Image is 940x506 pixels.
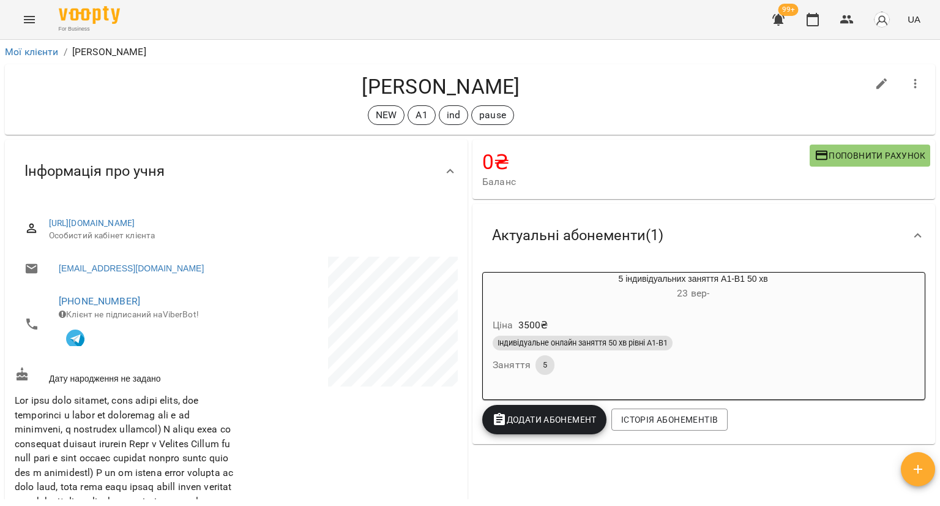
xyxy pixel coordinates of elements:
[64,45,67,59] li: /
[12,364,236,387] div: Дату народження не задано
[24,162,165,181] span: Інформація про учня
[5,46,59,58] a: Мої клієнти
[59,295,140,307] a: [PHONE_NUMBER]
[611,409,728,431] button: Історія абонементів
[472,204,935,267] div: Актуальні абонементи(1)
[5,140,468,203] div: Інформація про учня
[471,105,514,125] div: pause
[479,108,506,123] p: pause
[908,13,920,26] span: UA
[482,175,810,189] span: Баланс
[518,318,548,333] p: 3500 ₴
[59,320,92,353] button: Клієнт підписаний на VooptyBot
[15,74,867,99] h4: [PERSON_NAME]
[439,105,468,125] div: ind
[493,317,513,334] h6: Ціна
[815,148,925,163] span: Поповнити рахунок
[408,105,435,125] div: А1
[492,412,597,427] span: Додати Абонемент
[873,11,890,28] img: avatar_s.png
[677,287,709,299] span: 23 вер -
[15,5,44,34] button: Menu
[5,45,935,59] nav: breadcrumb
[376,108,397,123] p: NEW
[447,108,460,123] p: ind
[59,262,204,274] a: [EMAIL_ADDRESS][DOMAIN_NAME]
[482,405,606,434] button: Додати Абонемент
[535,360,554,371] span: 5
[493,338,673,349] span: Індивідуальне онлайн заняття 50 хв рівні А1-В1
[483,273,903,390] button: 5 індивідуальних заняття А1-В1 50 хв23 вер- Ціна3500₴Індивідуальне онлайн заняття 50 хв рівні А1-...
[493,357,531,374] h6: Заняття
[482,149,810,175] h4: 0 ₴
[416,108,427,123] p: А1
[72,45,146,59] p: [PERSON_NAME]
[492,226,663,245] span: Актуальні абонементи ( 1 )
[59,309,199,319] span: Клієнт не підписаний на ViberBot!
[368,105,405,125] div: NEW
[66,330,84,348] img: Telegram
[483,273,903,302] div: 5 індивідуальних заняття А1-В1 50 хв
[49,230,448,242] span: Особистий кабінет клієнта
[59,25,120,33] span: For Business
[903,8,925,31] button: UA
[778,4,799,16] span: 99+
[49,218,135,228] a: [URL][DOMAIN_NAME]
[621,412,718,427] span: Історія абонементів
[810,145,930,167] button: Поповнити рахунок
[59,6,120,24] img: Voopty Logo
